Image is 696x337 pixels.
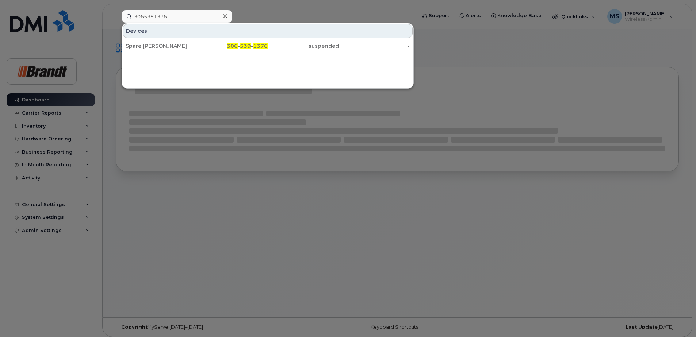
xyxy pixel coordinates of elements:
[123,39,413,53] a: Spare [PERSON_NAME]306-539-1376suspended-
[123,24,413,38] div: Devices
[253,43,268,49] span: 1376
[240,43,251,49] span: 539
[339,42,410,50] div: -
[126,42,197,50] div: Spare [PERSON_NAME]
[227,43,238,49] span: 306
[197,42,268,50] div: - -
[268,42,339,50] div: suspended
